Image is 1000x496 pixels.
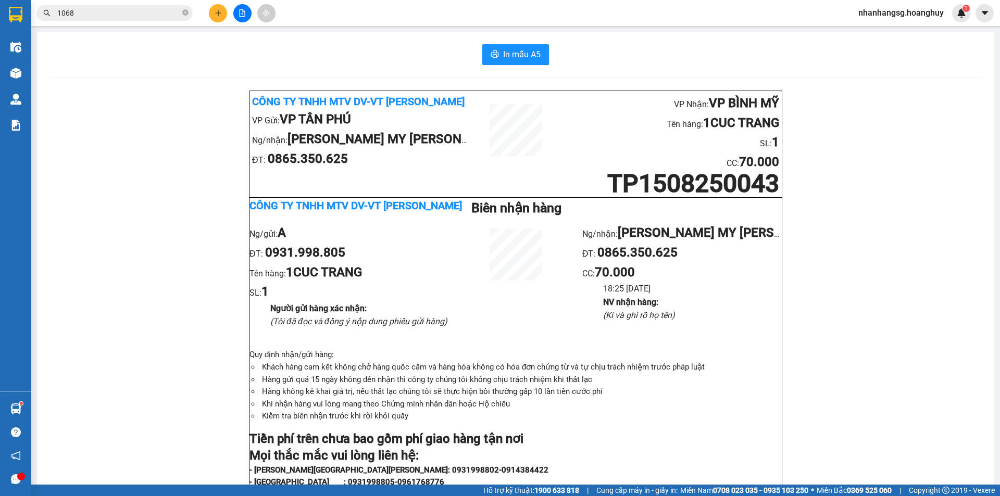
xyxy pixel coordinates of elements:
b: 70.000 [739,155,779,169]
sup: 1 [963,5,970,12]
li: Tên hàng: [249,263,449,283]
li: Khách hàng cam kết không chở hàng quốc cấm và hàng hóa không có hóa đơn chứng từ và tự chịu trách... [260,361,782,374]
span: Cung cấp máy in - giấy in: [596,485,678,496]
b: 0865.350.625 [597,245,678,260]
li: Hàng không kê khai giá trị, nếu thất lạc chúng tôi sẽ thực hiện bồi thường gấp 10 lần tiền cước phí [260,386,782,398]
b: VP TÂN PHÚ [280,112,351,126]
b: 0865.350.625 [268,151,348,166]
button: file-add [233,4,252,22]
strong: - [PERSON_NAME][GEOGRAPHIC_DATA][PERSON_NAME]: 0931998802-0914384422 [249,465,548,475]
li: 18:25 [DATE] [603,282,782,295]
button: aim [257,4,276,22]
span: notification [11,451,21,461]
li: Tên hàng: [559,113,779,133]
b: VP BÌNH MỸ [709,96,779,110]
span: aim [262,9,270,17]
b: Công ty TNHH MTV DV-VT [PERSON_NAME] [252,95,465,108]
li: Hàng gửi quá 15 ngày không đến nhận thì công ty chúng tôi không chịu trách nhiệm khi thất lạc [260,374,782,386]
b: 1CUC TRANG [286,265,362,279]
input: Tìm tên, số ĐT hoặc mã đơn [57,7,180,19]
span: : [593,269,635,278]
span: caret-down [980,8,990,18]
b: Công ty TNHH MTV DV-VT [PERSON_NAME] [249,199,462,212]
i: (Tôi đã đọc và đồng ý nộp dung phiếu gửi hàng) [270,316,447,326]
strong: Tiền phí trên chưa bao gồm phí giao hàng tận nơi [249,431,523,446]
li: SL: [249,282,449,302]
b: [PERSON_NAME] MY [PERSON_NAME] [618,225,836,240]
i: (Kí và ghi rõ họ tên) [603,310,675,320]
span: | [899,485,901,496]
span: | [587,485,589,496]
span: question-circle [11,427,21,437]
span: file-add [239,9,246,17]
li: Ng/nhận: [582,223,782,243]
li: VP Nhận: [559,94,779,113]
li: CC [559,152,779,172]
b: 1 [261,284,269,299]
li: ĐT: [249,243,449,263]
strong: - [GEOGRAPHIC_DATA] : 0931998805-0961768776 [249,477,444,487]
img: warehouse-icon [10,94,21,105]
li: Khi nhận hàng vui lòng mang theo Chứng minh nhân dân hoặc Hộ chiếu [260,398,782,411]
span: 1 [964,5,968,12]
button: printerIn mẫu A5 [482,44,549,65]
b: NV nhận hàng : [603,297,658,307]
li: Ng/nhận: [252,130,472,149]
li: Kiểm tra biên nhận trước khi rời khỏi quầy [260,410,782,423]
li: VP Gửi: [252,110,472,130]
b: A [278,225,286,240]
span: ⚪️ [811,488,814,492]
span: message [11,474,21,484]
button: caret-down [976,4,994,22]
img: solution-icon [10,120,21,131]
strong: 1900 633 818 [534,486,579,494]
img: warehouse-icon [10,403,21,414]
span: plus [215,9,222,17]
img: warehouse-icon [10,42,21,53]
span: nhanhangsg.hoanghuy [850,6,952,19]
span: : [737,158,779,168]
img: icon-new-feature [957,8,966,18]
span: Miền Bắc [817,485,892,496]
b: Người gửi hàng xác nhận : [270,303,367,313]
li: ĐT: [582,243,782,263]
li: Ng/gửi: [249,223,449,243]
span: copyright [942,487,949,494]
li: SL: [559,133,779,152]
span: search [43,9,51,17]
span: close-circle [182,8,189,18]
b: 1CUC TRANG [703,116,779,130]
b: Biên nhận hàng [471,200,561,215]
li: ĐT: [252,149,472,169]
b: 0931.998.805 [265,245,345,260]
b: [PERSON_NAME] MY [PERSON_NAME] [287,132,506,146]
span: Hỗ trợ kỹ thuật: [483,485,579,496]
span: printer [491,50,499,60]
strong: Mọi thắc mắc vui lòng liên hệ: [249,448,419,463]
ul: CC [582,223,782,322]
span: In mẫu A5 [503,48,541,61]
b: 70.000 [595,265,635,279]
strong: 0708 023 035 - 0935 103 250 [713,486,808,494]
button: plus [209,4,227,22]
span: close-circle [182,9,189,16]
strong: 0369 525 060 [847,486,892,494]
sup: 1 [20,402,23,405]
b: 1 [772,135,779,149]
img: warehouse-icon [10,68,21,79]
img: logo-vxr [9,7,22,22]
span: Miền Nam [680,485,808,496]
h1: TP1508250043 [559,172,779,195]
